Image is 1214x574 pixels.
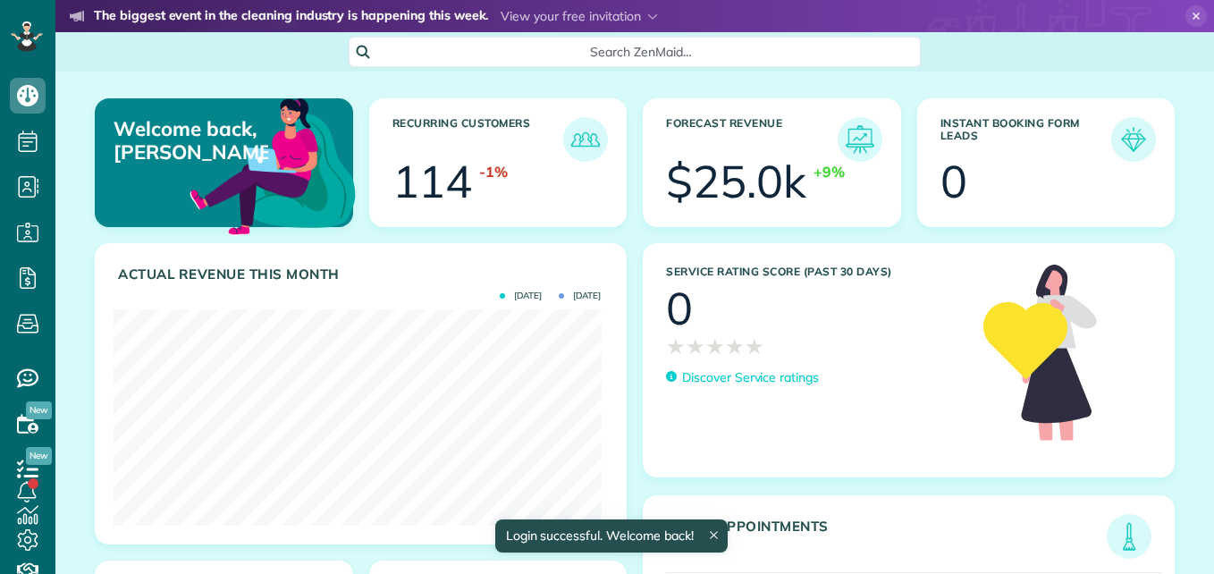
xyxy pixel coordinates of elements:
div: -1% [479,162,508,182]
h3: [DATE] Appointments [666,519,1107,559]
div: Login successful. Welcome back! [494,519,727,553]
img: icon_todays_appointments-901f7ab196bb0bea1936b74009e4eb5ffbc2d2711fa7634e0d609ed5ef32b18b.png [1111,519,1147,554]
div: 0 [940,159,967,204]
span: ★ [725,331,745,362]
h3: Recurring Customers [392,117,564,162]
img: icon_recurring_customers-cf858462ba22bcd05b5a5880d41d6543d210077de5bb9ebc9590e49fd87d84ed.png [568,122,603,157]
div: 114 [392,159,473,204]
span: [DATE] [500,291,542,300]
p: Welcome back, [PERSON_NAME]! [114,117,268,165]
h3: Service Rating score (past 30 days) [666,266,965,278]
div: $25.0k [666,159,806,204]
strong: The biggest event in the cleaning industry is happening this week. [94,7,488,27]
img: dashboard_welcome-42a62b7d889689a78055ac9021e634bf52bae3f8056760290aed330b23ab8690.png [186,78,359,251]
img: icon_forecast_revenue-8c13a41c7ed35a8dcfafea3cbb826a0462acb37728057bba2d056411b612bbbe.png [842,122,878,157]
h3: Forecast Revenue [666,117,838,162]
span: ★ [666,331,686,362]
span: ★ [745,331,764,362]
span: [DATE] [559,291,601,300]
span: ★ [686,331,705,362]
div: +9% [814,162,845,182]
a: Discover Service ratings [666,368,819,387]
span: New [26,447,52,465]
span: ★ [705,331,725,362]
p: Discover Service ratings [682,368,819,387]
span: New [26,401,52,419]
h3: Instant Booking Form Leads [940,117,1112,162]
h3: Actual Revenue this month [118,266,608,283]
img: icon_form_leads-04211a6a04a5b2264e4ee56bc0799ec3eb69b7e499cbb523a139df1d13a81ae0.png [1116,122,1151,157]
div: 0 [666,286,693,331]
